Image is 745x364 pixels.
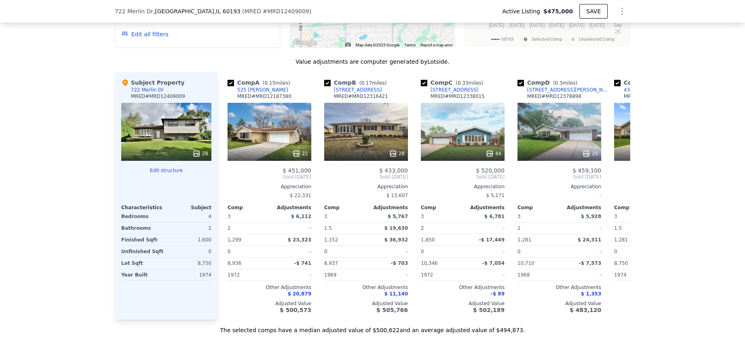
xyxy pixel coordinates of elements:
span: ( miles) [356,80,390,86]
div: Bedrooms [121,211,165,222]
button: Edit structure [121,167,211,174]
div: 722 Merlin Dr [131,87,164,93]
span: $ 11,140 [384,291,408,297]
div: Finished Sqft [121,234,165,245]
a: [STREET_ADDRESS][PERSON_NAME] [517,87,611,93]
div: MRED # MRD12338015 [430,93,485,100]
div: - [368,269,408,281]
text: [DATE] [549,23,564,28]
span: Map data ©2025 Google [356,43,399,47]
div: 1969 [324,269,364,281]
div: - [561,269,601,281]
div: - [614,190,698,201]
div: Year Built [121,269,165,281]
span: $ 20,879 [288,291,311,297]
div: - [368,246,408,257]
text: [DATE] [569,23,585,28]
text: 60193 [501,37,513,42]
span: $ 520,000 [476,167,505,174]
div: - [271,223,311,234]
div: 1972 [228,269,268,281]
div: 1972 [421,269,461,281]
span: $ 5,928 [581,214,601,219]
div: Appreciation [421,183,505,190]
text: Unselected Comp [579,37,615,42]
text: [DATE] [489,23,504,28]
div: Adjusted Value [228,300,311,307]
div: Appreciation [228,183,311,190]
div: - [271,269,311,281]
div: Adjusted Value [324,300,408,307]
div: - [271,246,311,257]
span: -$ 89 [491,291,505,297]
div: MRED # MRD12357390 [624,93,678,100]
span: 722 Merlin Dr [115,7,153,15]
div: 2 [517,223,558,234]
div: - [464,269,505,281]
span: $ 19,630 [384,225,408,231]
span: 0 [421,249,424,254]
div: - [464,223,505,234]
span: 3 [517,214,521,219]
div: MRED # MRD12409009 [131,93,185,100]
span: 3 [324,214,327,219]
div: Subject Property [121,79,184,87]
span: $ 433,000 [379,167,408,174]
div: 2 [228,223,268,234]
span: $ 500,573 [280,307,311,313]
div: - [561,223,601,234]
span: $ 23,323 [288,237,311,243]
span: 0 [324,249,327,254]
button: SAVE [579,4,608,19]
span: 1,299 [228,237,241,243]
span: ( miles) [453,80,486,86]
a: Report a map error [420,43,453,47]
div: Adjustments [559,204,601,211]
div: The selected comps have a median adjusted value of $500,622 and an average adjusted value of $494... [115,320,630,334]
span: , IL 60193 [214,8,240,15]
span: $475,000 [543,7,573,15]
span: 8,937 [324,260,338,266]
span: $ 1,353 [581,291,601,297]
a: [STREET_ADDRESS] [421,87,478,93]
div: 1.5 [324,223,364,234]
div: Comp D [517,79,581,87]
span: Sold [DATE] [421,174,505,180]
span: 1,281 [614,237,628,243]
span: $ 5,171 [486,193,505,198]
div: 22 [292,150,308,158]
div: MRED # MRD12316421 [334,93,388,100]
button: Edit all filters [122,30,168,38]
div: 8,750 [168,258,211,269]
div: ( ) [242,7,311,15]
span: $ 6,781 [484,214,505,219]
div: Adjusted Value [614,300,698,307]
div: Adjustments [269,204,311,211]
span: Active Listing [502,7,543,15]
text: [DATE] [590,23,605,28]
span: -$ 741 [294,260,311,266]
span: $ 459,100 [573,167,601,174]
span: $ 13,607 [387,193,408,198]
a: 437 [PERSON_NAME] Dr [614,87,682,93]
span: 3 [614,214,617,219]
div: Bathrooms [121,223,165,234]
div: Unfinished Sqft [121,246,165,257]
span: Sold [DATE] [614,174,698,180]
div: MRED # MRD12187380 [237,93,292,100]
text: 25 [615,29,621,35]
div: Value adjustments are computer generated by Lotside . [115,58,630,66]
div: 28 [389,150,405,158]
span: $ 502,189 [473,307,505,313]
div: Other Adjustments [228,284,311,291]
span: Sold [DATE] [517,174,601,180]
div: 25 [582,150,598,158]
span: -$ 703 [391,260,408,266]
div: Adjusted Value [517,300,601,307]
div: 1.5 [614,223,654,234]
div: Comp B [324,79,390,87]
div: Comp [324,204,366,211]
div: Other Adjustments [421,284,505,291]
span: Sold [DATE] [324,174,408,180]
div: 44 [486,150,501,158]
